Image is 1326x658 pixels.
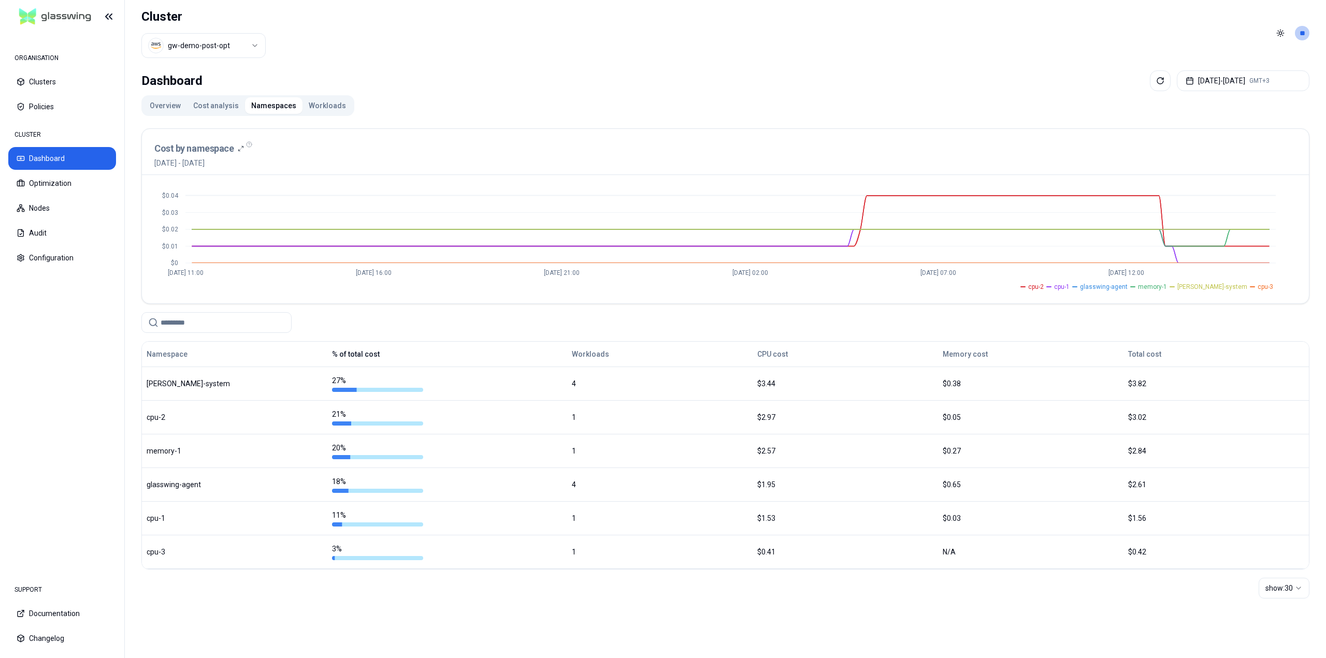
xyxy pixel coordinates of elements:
button: Configuration [8,246,116,269]
div: $2.97 [757,412,933,422]
tspan: $0.04 [162,192,179,199]
span: GMT+3 [1249,77,1270,85]
div: $1.53 [757,513,933,523]
div: $0.38 [943,378,1119,389]
div: $2.84 [1128,446,1304,456]
button: Namespace [147,344,188,364]
div: $1.95 [757,479,933,490]
span: [PERSON_NAME]-system [1177,283,1247,291]
img: GlassWing [15,5,95,29]
button: Documentation [8,602,116,625]
div: $3.82 [1128,378,1304,389]
button: [DATE]-[DATE]GMT+3 [1177,70,1309,91]
tspan: $0.03 [162,209,178,216]
button: Workloads [572,344,609,364]
button: Clusters [8,70,116,93]
tspan: $0.02 [162,226,178,233]
div: $2.57 [757,446,933,456]
h1: Cluster [141,8,266,25]
div: 11 % [332,510,423,527]
button: Nodes [8,197,116,220]
span: cpu-2 [1028,283,1044,291]
div: $1.56 [1128,513,1304,523]
span: [DATE] - [DATE] [154,158,244,168]
button: Memory cost [943,344,988,364]
div: 21 % [332,409,423,426]
button: Cost analysis [187,97,245,114]
h3: Cost by namespace [154,141,234,156]
div: [PERSON_NAME]-system [147,378,323,389]
div: 4 [572,378,748,389]
div: 4 [572,479,748,490]
div: memory-1 [147,446,323,456]
div: $0.27 [943,446,1119,456]
div: $0.41 [757,547,933,557]
div: gw-demo-post-opt [168,40,230,51]
button: CPU cost [757,344,788,364]
span: memory-1 [1138,283,1167,291]
button: Audit [8,222,116,244]
div: $0.05 [943,412,1119,422]
div: $3.02 [1128,412,1304,422]
div: CLUSTER [8,124,116,145]
span: cpu-3 [1258,283,1273,291]
div: Dashboard [141,70,203,91]
div: glasswing-agent [147,479,323,490]
button: Select a value [141,33,266,58]
tspan: [DATE] 11:00 [168,269,204,276]
div: 3 % [332,544,423,560]
div: cpu-2 [147,412,323,422]
div: SUPPORT [8,579,116,600]
button: Workloads [302,97,352,114]
tspan: [DATE] 07:00 [920,269,956,276]
button: Optimization [8,172,116,195]
div: 1 [572,412,748,422]
div: $0.42 [1128,547,1304,557]
button: Overview [143,97,187,114]
div: $2.61 [1128,479,1304,490]
span: cpu-1 [1054,283,1070,291]
button: Dashboard [8,147,116,170]
div: 1 [572,446,748,456]
div: 20 % [332,443,423,459]
tspan: [DATE] 02:00 [732,269,768,276]
button: Policies [8,95,116,118]
span: glasswing-agent [1080,283,1128,291]
tspan: [DATE] 21:00 [544,269,580,276]
div: cpu-1 [147,513,323,523]
img: aws [151,40,161,51]
div: N/A [943,547,1119,557]
button: Changelog [8,627,116,650]
tspan: $0 [171,259,178,267]
div: cpu-3 [147,547,323,557]
div: 18 % [332,476,423,493]
div: $0.65 [943,479,1119,490]
div: ORGANISATION [8,48,116,68]
button: Namespaces [245,97,302,114]
div: 1 [572,547,748,557]
tspan: [DATE] 16:00 [356,269,392,276]
tspan: [DATE] 12:00 [1108,269,1144,276]
button: % of total cost [332,344,380,364]
div: 27 % [332,375,423,392]
tspan: $0.01 [162,243,178,250]
div: 1 [572,513,748,523]
div: $3.44 [757,378,933,389]
button: Total cost [1128,344,1161,364]
div: $0.03 [943,513,1119,523]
